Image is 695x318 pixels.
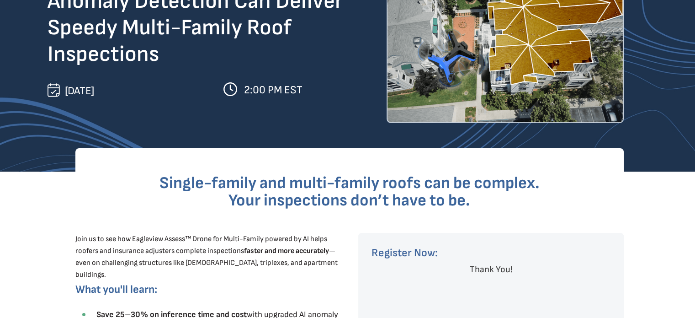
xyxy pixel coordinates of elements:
[371,246,438,259] span: Register Now:
[244,83,302,97] span: 2:00 PM EST
[470,264,513,275] strong: Thank You!
[75,235,338,279] span: Join us to see how Eagleview Assess™ Drone for Multi-Family powered by AI helps roofers and insur...
[75,283,157,296] span: What you'll learn:
[65,84,94,97] span: [DATE]
[228,191,470,210] span: Your inspections don’t have to be.
[244,247,329,255] strong: faster and more accurately
[159,173,540,193] span: Single-family and multi-family roofs can be complex.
